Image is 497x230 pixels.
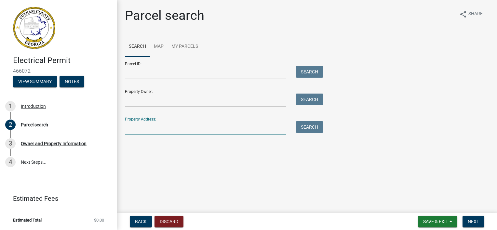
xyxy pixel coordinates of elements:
h4: Electrical Permit [13,56,112,65]
div: 4 [5,157,16,167]
a: Map [150,36,168,57]
a: My Parcels [168,36,202,57]
span: Save & Exit [423,219,448,224]
wm-modal-confirm: Summary [13,79,57,84]
button: Save & Exit [418,216,457,227]
div: Introduction [21,104,46,109]
div: 1 [5,101,16,111]
span: Back [135,219,147,224]
button: Next [463,216,484,227]
button: Back [130,216,152,227]
a: Estimated Fees [5,192,107,205]
button: Search [296,66,323,78]
span: Estimated Total [13,218,42,222]
div: Parcel search [21,122,48,127]
a: Search [125,36,150,57]
wm-modal-confirm: Notes [60,79,84,84]
span: Share [468,10,483,18]
img: Putnam County, Georgia [13,7,55,49]
span: 466072 [13,68,104,74]
span: $0.00 [94,218,104,222]
button: Search [296,94,323,105]
i: share [459,10,467,18]
button: View Summary [13,76,57,87]
div: Owner and Property Information [21,141,87,146]
button: shareShare [454,8,488,20]
div: 3 [5,138,16,149]
button: Discard [154,216,183,227]
button: Search [296,121,323,133]
div: 2 [5,120,16,130]
h1: Parcel search [125,8,204,23]
span: Next [468,219,479,224]
button: Notes [60,76,84,87]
